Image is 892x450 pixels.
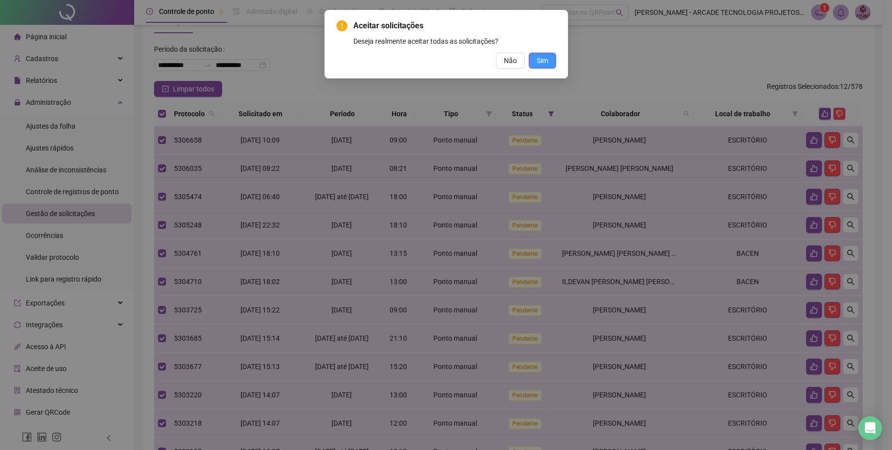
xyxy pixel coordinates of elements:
button: Sim [529,53,556,69]
span: Aceitar solicitações [353,20,556,32]
div: Deseja realmente aceitar todas as solicitações? [353,36,556,47]
div: Open Intercom Messenger [858,416,882,440]
span: exclamation-circle [336,20,347,31]
span: Sim [537,55,548,66]
span: Não [504,55,517,66]
button: Não [496,53,525,69]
